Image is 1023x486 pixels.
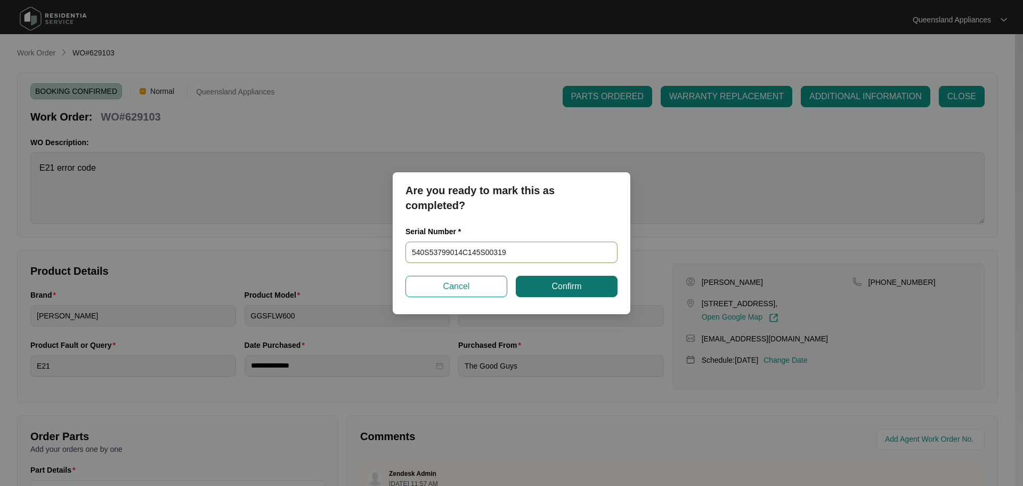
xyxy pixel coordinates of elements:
button: Confirm [516,276,618,297]
span: Confirm [551,280,581,293]
span: Cancel [443,280,470,293]
button: Cancel [405,276,507,297]
p: completed? [405,198,618,213]
label: Serial Number * [405,226,469,237]
p: Are you ready to mark this as [405,183,618,198]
